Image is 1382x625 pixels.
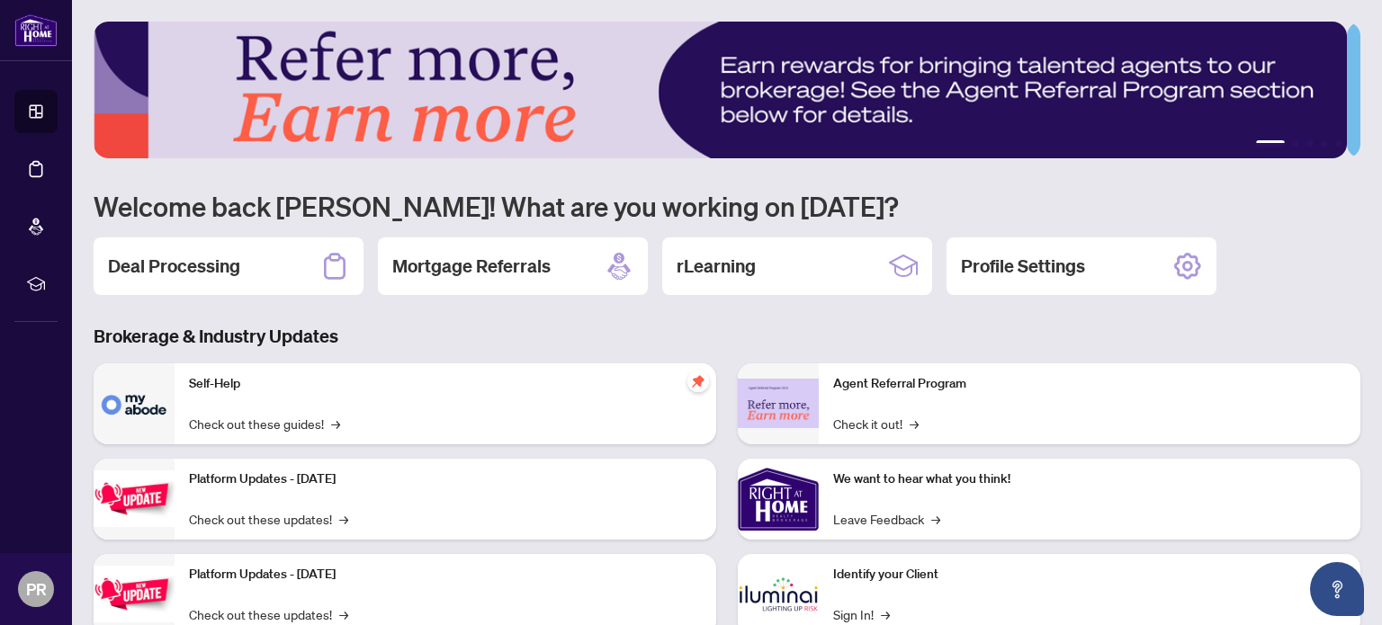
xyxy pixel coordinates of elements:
a: Check out these updates!→ [189,509,348,529]
span: → [881,604,890,624]
img: Self-Help [94,363,175,444]
span: → [931,509,940,529]
h2: Profile Settings [961,254,1085,279]
span: → [910,414,919,433]
h2: Mortgage Referrals [392,254,551,279]
p: Platform Updates - [DATE] [189,469,702,489]
p: Identify your Client [833,565,1346,585]
img: Platform Updates - July 8, 2025 [94,566,175,622]
p: Self-Help [189,374,702,394]
p: Agent Referral Program [833,374,1346,394]
span: → [331,414,340,433]
img: We want to hear what you think! [738,459,819,540]
h2: rLearning [677,254,756,279]
a: Check out these updates!→ [189,604,348,624]
button: 2 [1292,140,1299,147]
span: → [339,509,348,529]
span: PR [26,576,47,602]
p: We want to hear what you think! [833,469,1346,489]
button: 3 [1306,140,1314,147]
span: pushpin [687,371,709,392]
img: Platform Updates - July 21, 2025 [94,470,175,527]
a: Leave Feedback→ [833,509,940,529]
h3: Brokerage & Industry Updates [94,324,1360,349]
button: 5 [1335,140,1342,147]
a: Sign In!→ [833,604,890,624]
a: Check out these guides!→ [189,414,340,433]
a: Check it out!→ [833,414,919,433]
span: → [339,604,348,624]
h2: Deal Processing [108,254,240,279]
img: Slide 0 [94,22,1347,158]
button: Open asap [1310,562,1364,616]
button: 4 [1321,140,1328,147]
h1: Welcome back [PERSON_NAME]! What are you working on [DATE]? [94,189,1360,223]
img: Agent Referral Program [738,379,819,428]
p: Platform Updates - [DATE] [189,565,702,585]
img: logo [14,13,58,47]
button: 1 [1256,140,1285,147]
